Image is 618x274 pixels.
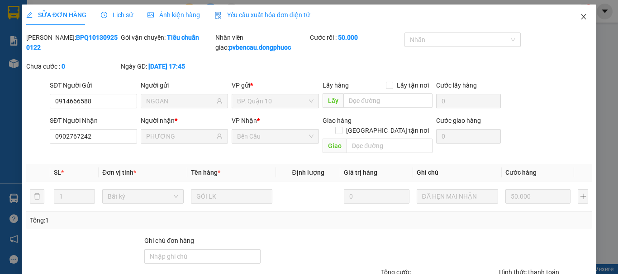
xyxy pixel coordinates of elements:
[347,139,433,153] input: Dọc đường
[436,94,501,108] input: Cước lấy hàng
[323,139,347,153] span: Giao
[505,169,537,176] span: Cước hàng
[26,61,119,71] div: Chưa cước :
[338,34,358,41] b: 50.000
[108,190,178,203] span: Bất kỳ
[167,34,199,41] b: Tiêu chuẩn
[436,129,501,144] input: Cước giao hàng
[50,116,137,125] div: SĐT Người Nhận
[62,63,65,70] b: 0
[344,169,377,176] span: Giá trị hàng
[26,12,33,18] span: edit
[436,117,481,124] label: Cước giao hàng
[232,80,319,90] div: VP gửi
[147,11,200,19] span: Ảnh kiện hàng
[141,116,228,125] div: Người nhận
[323,82,349,89] span: Lấy hàng
[101,11,133,19] span: Lịch sử
[343,93,433,108] input: Dọc đường
[30,215,239,225] div: Tổng: 1
[393,80,433,90] span: Lấy tận nơi
[417,189,498,204] input: Ghi Chú
[102,169,136,176] span: Đơn vị tính
[147,12,154,18] span: picture
[214,11,310,19] span: Yêu cầu xuất hóa đơn điện tử
[237,130,314,143] span: Bến Cầu
[148,63,185,70] b: [DATE] 17:45
[144,237,194,244] label: Ghi chú đơn hàng
[144,249,261,264] input: Ghi chú đơn hàng
[101,12,107,18] span: clock-circle
[292,169,324,176] span: Định lượng
[323,117,352,124] span: Giao hàng
[571,5,596,30] button: Close
[413,164,502,181] th: Ghi chú
[54,169,61,176] span: SL
[146,96,214,106] input: Tên người gửi
[215,33,308,52] div: Nhân viên giao:
[26,11,86,19] span: SỬA ĐƠN HÀNG
[237,94,314,108] span: BP. Quận 10
[30,189,44,204] button: delete
[121,33,214,42] div: Gói vận chuyển:
[216,133,223,139] span: user
[310,33,403,42] div: Cước rồi :
[214,12,222,19] img: icon
[216,98,223,104] span: user
[191,169,220,176] span: Tên hàng
[50,80,137,90] div: SĐT Người Gửi
[141,80,228,90] div: Người gửi
[323,93,343,108] span: Lấy
[191,189,272,204] input: VD: Bàn, Ghế
[342,125,433,135] span: [GEOGRAPHIC_DATA] tận nơi
[436,82,477,89] label: Cước lấy hàng
[344,189,409,204] input: 0
[146,131,214,141] input: Tên người nhận
[229,44,291,51] b: pvbencau.dongphuoc
[580,13,587,20] span: close
[578,189,588,204] button: plus
[505,189,570,204] input: 0
[121,61,214,71] div: Ngày GD:
[26,33,119,52] div: [PERSON_NAME]:
[232,117,257,124] span: VP Nhận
